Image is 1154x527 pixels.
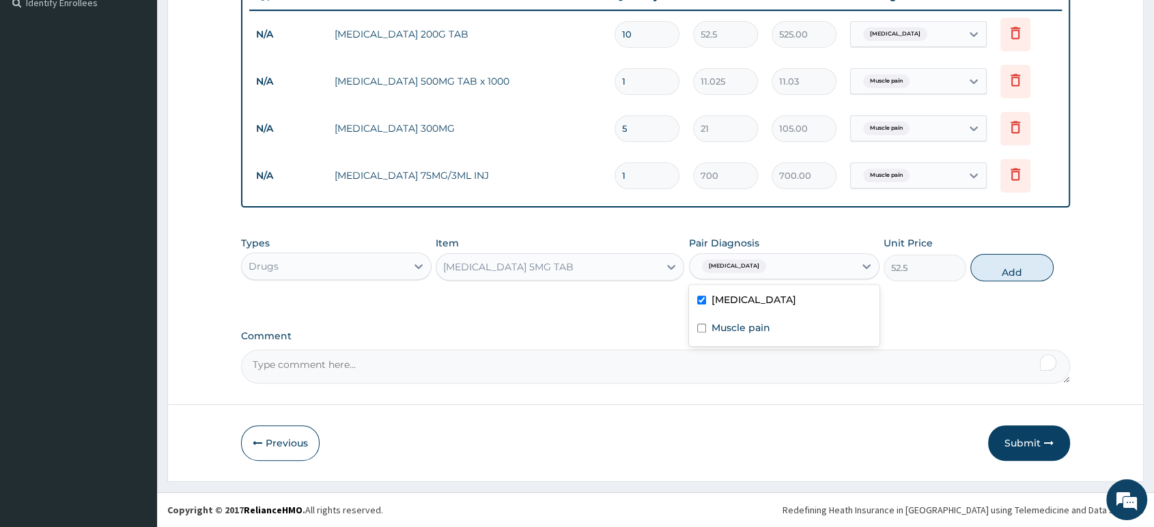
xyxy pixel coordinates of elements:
[783,503,1144,517] div: Redefining Heath Insurance in [GEOGRAPHIC_DATA] using Telemedicine and Data Science!
[328,68,608,95] td: [MEDICAL_DATA] 500MG TAB x 1000
[249,163,328,188] td: N/A
[71,76,229,94] div: Chat with us now
[241,425,320,461] button: Previous
[884,236,933,250] label: Unit Price
[712,293,796,307] label: [MEDICAL_DATA]
[863,122,910,135] span: Muscle pain
[241,330,1070,342] label: Comment
[249,22,328,47] td: N/A
[712,321,770,334] label: Muscle pain
[249,116,328,141] td: N/A
[863,74,910,88] span: Muscle pain
[241,238,270,249] label: Types
[249,259,279,273] div: Drugs
[863,169,910,182] span: Muscle pain
[443,260,574,274] div: [MEDICAL_DATA] 5MG TAB
[328,115,608,142] td: [MEDICAL_DATA] 300MG
[988,425,1070,461] button: Submit
[328,20,608,48] td: [MEDICAL_DATA] 200G TAB
[224,7,257,40] div: Minimize live chat window
[970,254,1053,281] button: Add
[328,162,608,189] td: [MEDICAL_DATA] 75MG/3ML INJ
[25,68,55,102] img: d_794563401_company_1708531726252_794563401
[244,504,302,516] a: RelianceHMO
[689,236,759,250] label: Pair Diagnosis
[157,492,1154,527] footer: All rights reserved.
[702,259,766,273] span: [MEDICAL_DATA]
[249,69,328,94] td: N/A
[167,504,305,516] strong: Copyright © 2017 .
[7,373,260,421] textarea: Type your message and hit 'Enter'
[241,350,1070,384] textarea: To enrich screen reader interactions, please activate Accessibility in Grammarly extension settings
[79,172,188,310] span: We're online!
[863,27,927,41] span: [MEDICAL_DATA]
[436,236,459,250] label: Item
